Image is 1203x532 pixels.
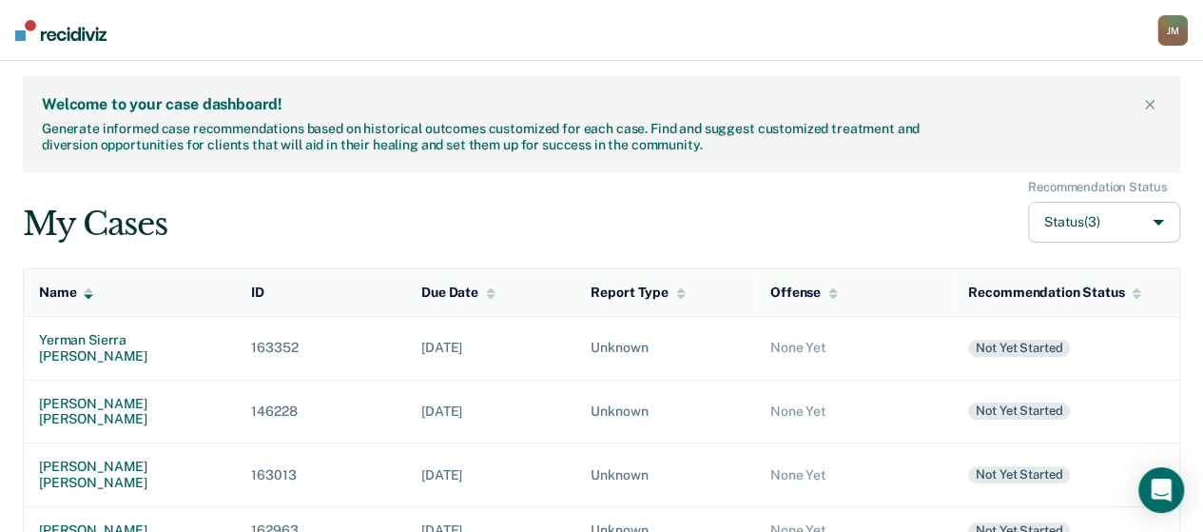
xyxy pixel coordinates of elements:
td: [DATE] [406,316,575,380]
td: Unknown [575,316,755,380]
td: Unknown [575,443,755,507]
div: [PERSON_NAME] [PERSON_NAME] [39,396,221,428]
div: Due Date [421,285,495,301]
td: Unknown [575,380,755,443]
td: 146228 [236,380,406,443]
div: My Cases [23,205,166,244]
button: Status(3) [1028,202,1180,243]
div: Not yet started [968,403,1070,420]
div: Report Type [591,285,685,301]
div: Recommendation Status [1028,180,1167,195]
div: [PERSON_NAME] [PERSON_NAME] [39,459,221,491]
div: None Yet [770,404,938,420]
div: Not yet started [968,466,1070,483]
div: Name [39,285,93,301]
div: yerman sierra [PERSON_NAME] [39,332,221,365]
div: Offense [770,285,838,301]
div: None Yet [770,340,938,356]
td: 163352 [236,316,406,380]
td: 163013 [236,443,406,507]
div: Open Intercom Messenger [1138,467,1184,513]
td: [DATE] [406,443,575,507]
button: JM [1157,15,1188,46]
div: Not yet started [968,340,1070,357]
img: Recidiviz [15,20,107,41]
div: Welcome to your case dashboard! [42,95,1138,113]
div: ID [251,285,264,301]
div: None Yet [770,467,938,483]
div: Recommendation Status [968,285,1141,301]
td: [DATE] [406,380,575,443]
div: J M [1157,15,1188,46]
div: Generate informed case recommendations based on historical outcomes customized for each case. Fin... [42,121,925,153]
